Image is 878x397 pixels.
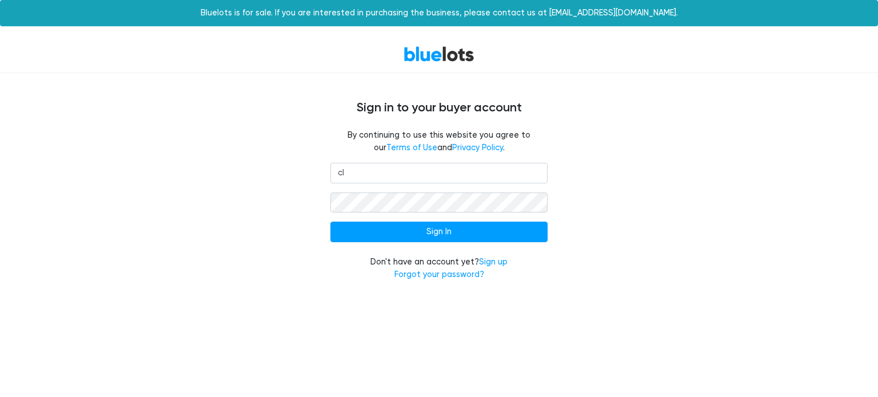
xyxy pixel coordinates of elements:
h4: Sign in to your buyer account [96,101,782,115]
a: BlueLots [404,46,474,62]
a: Forgot your password? [394,270,484,279]
a: Sign up [479,257,508,267]
a: Privacy Policy [452,143,503,153]
a: Terms of Use [386,143,437,153]
input: Sign In [330,222,548,242]
input: Email [330,163,548,183]
fieldset: By continuing to use this website you agree to our and . [330,129,548,154]
div: Don't have an account yet? [330,256,548,280]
